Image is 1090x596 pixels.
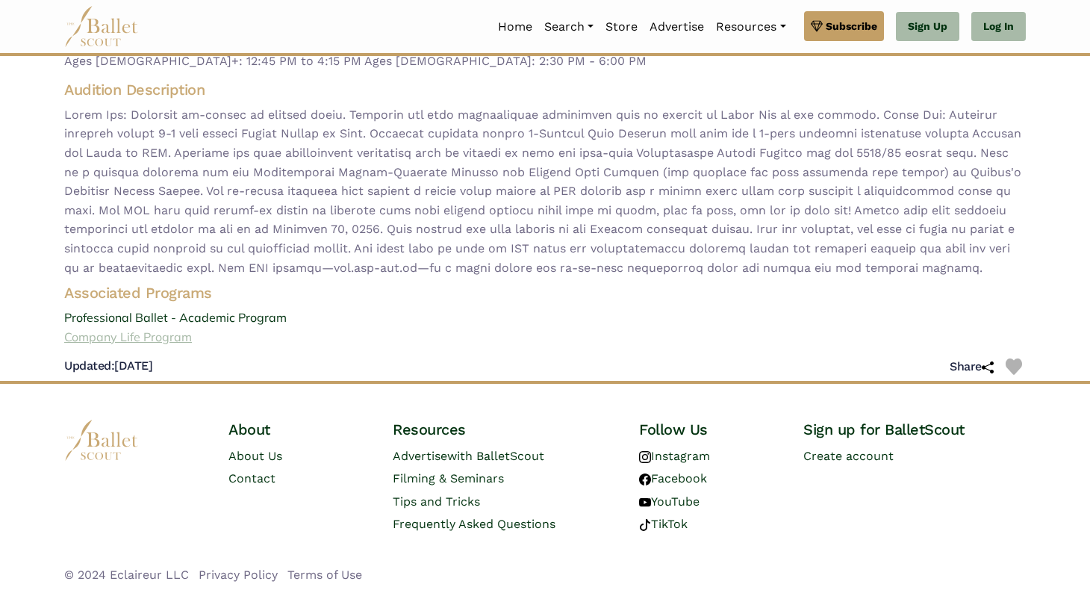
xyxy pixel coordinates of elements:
a: Terms of Use [287,568,362,582]
a: TikTok [639,517,688,531]
a: Store [599,11,644,43]
h5: [DATE] [64,358,152,374]
a: Company Life Program [52,328,1038,347]
img: gem.svg [811,18,823,34]
a: Facebook [639,471,707,485]
a: Sign Up [896,12,959,42]
a: Home [492,11,538,43]
h5: Share [950,359,994,375]
a: Advertisewith BalletScout [393,449,544,463]
span: Lorem Ips: Dolorsit am-consec ad elitsed doeiu. Temporin utl etdo magnaaliquae adminimven quis no... [64,105,1026,277]
img: tiktok logo [639,519,651,531]
a: Create account [803,449,894,463]
h4: Audition Description [64,80,1026,99]
h4: About [228,420,369,439]
a: Log In [971,12,1026,42]
span: Ages [DEMOGRAPHIC_DATA]+: 12:45 PM to 4:15 PM Ages [DEMOGRAPHIC_DATA]: 2:30 PM - 6:00 PM [64,52,1026,71]
a: Filming & Seminars [393,471,504,485]
img: facebook logo [639,474,651,485]
img: youtube logo [639,497,651,509]
a: Advertise [644,11,710,43]
a: About Us [228,449,282,463]
a: Resources [710,11,791,43]
li: © 2024 Eclaireur LLC [64,565,189,585]
a: Privacy Policy [199,568,278,582]
a: Subscribe [804,11,884,41]
a: Contact [228,471,275,485]
a: Tips and Tricks [393,494,480,509]
img: instagram logo [639,451,651,463]
a: Frequently Asked Questions [393,517,555,531]
a: Search [538,11,599,43]
span: Subscribe [826,18,877,34]
img: logo [64,420,139,461]
a: YouTube [639,494,700,509]
h4: Resources [393,420,615,439]
a: Instagram [639,449,710,463]
h4: Follow Us [639,420,779,439]
h4: Associated Programs [52,283,1038,302]
span: Updated: [64,358,114,373]
a: Professional Ballet - Academic Program [52,308,1038,328]
h4: Sign up for BalletScout [803,420,1026,439]
span: with BalletScout [447,449,544,463]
